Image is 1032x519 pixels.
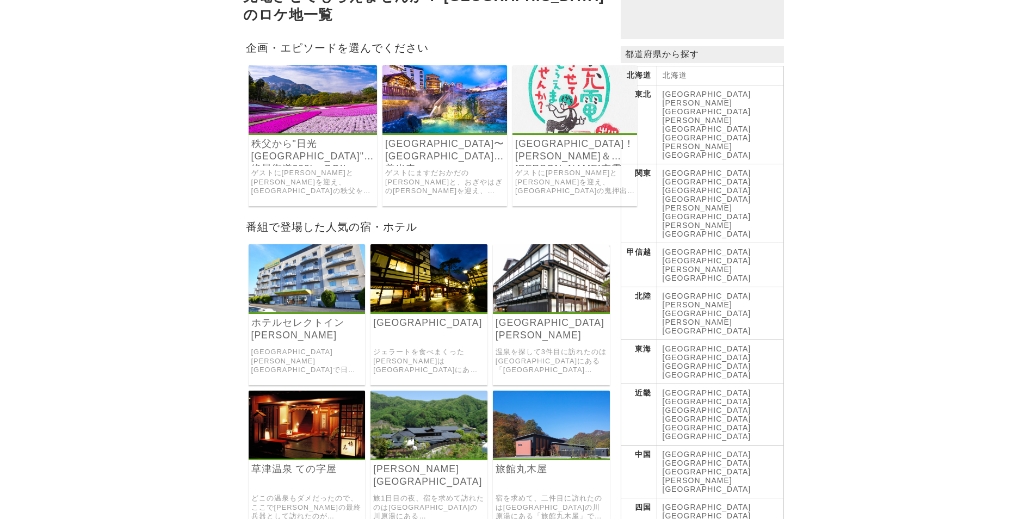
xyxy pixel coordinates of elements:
[663,265,751,282] a: [PERSON_NAME][GEOGRAPHIC_DATA]
[621,384,657,446] th: 近畿
[621,164,657,243] th: 関東
[663,344,751,353] a: [GEOGRAPHIC_DATA]
[621,46,784,63] p: 都道府県から探す
[663,300,751,318] a: [PERSON_NAME][GEOGRAPHIC_DATA]
[663,221,732,230] a: [PERSON_NAME]
[663,142,751,159] a: [PERSON_NAME][GEOGRAPHIC_DATA]
[249,451,366,460] a: 草津温泉 ての字屋
[663,292,751,300] a: [GEOGRAPHIC_DATA]
[373,317,485,329] a: [GEOGRAPHIC_DATA]
[663,177,751,186] a: [GEOGRAPHIC_DATA]
[663,133,751,142] a: [GEOGRAPHIC_DATA]
[663,169,751,177] a: [GEOGRAPHIC_DATA]
[663,397,751,406] a: [GEOGRAPHIC_DATA]
[663,423,751,432] a: [GEOGRAPHIC_DATA]
[382,65,507,133] img: 出川哲朗の充電させてもらえませんか？ 草津温泉から渋温泉に善光寺と“絶景信州”目指せ上田城145キロ！ですがワォ岡田に小木さんも登場でヤバいよ²SP
[370,305,487,314] a: 草津温泉 大阪屋
[663,503,751,511] a: [GEOGRAPHIC_DATA]
[382,126,507,135] a: 出川哲朗の充電させてもらえませんか？ 草津温泉から渋温泉に善光寺と“絶景信州”目指せ上田城145キロ！ですがワォ岡田に小木さんも登場でヤバいよ²SP
[663,195,751,203] a: [GEOGRAPHIC_DATA]
[663,353,751,362] a: [GEOGRAPHIC_DATA]
[515,138,634,163] a: [GEOGRAPHIC_DATA]！[PERSON_NAME]＆[PERSON_NAME]充電SP
[663,388,751,397] a: [GEOGRAPHIC_DATA]
[385,169,504,196] a: ゲストにますだおかだの[PERSON_NAME]と、おぎやはぎの[PERSON_NAME]を迎え、[GEOGRAPHIC_DATA]を出発して[GEOGRAPHIC_DATA]・善光寺を経由して...
[663,90,751,98] a: [GEOGRAPHIC_DATA]
[663,406,751,415] a: [GEOGRAPHIC_DATA]
[663,459,751,467] a: [GEOGRAPHIC_DATA]
[663,116,751,133] a: [PERSON_NAME][GEOGRAPHIC_DATA]
[621,85,657,164] th: 東北
[370,244,487,312] img: 草津温泉 大阪屋
[385,138,504,163] a: [GEOGRAPHIC_DATA]〜[GEOGRAPHIC_DATA]・善光寺・[PERSON_NAME]、信州145キロ
[496,317,607,342] a: [GEOGRAPHIC_DATA][PERSON_NAME]
[493,305,610,314] a: 草津温泉 古久長旅館
[621,287,657,340] th: 北陸
[373,348,485,375] a: ジェラートを食べまくった[PERSON_NAME]は[GEOGRAPHIC_DATA]にある「[GEOGRAPHIC_DATA]」に訪れました。 [GEOGRAPHIC_DATA]の[GEOGR...
[496,348,607,375] a: 温泉を探して3件目に訪れたのは[GEOGRAPHIC_DATA]にある「[GEOGRAPHIC_DATA][PERSON_NAME]」でした。 [GEOGRAPHIC_DATA]の歴史ある温泉宿...
[493,391,610,459] img: 旅館丸木屋
[663,256,751,265] a: [GEOGRAPHIC_DATA]
[663,415,751,423] a: [GEOGRAPHIC_DATA]
[621,446,657,498] th: 中国
[663,71,687,79] a: 北海道
[251,138,374,163] a: 秩父から"日光[GEOGRAPHIC_DATA]"へ絶景街道200kmGO!!
[663,318,751,335] a: [PERSON_NAME][GEOGRAPHIC_DATA]
[663,432,751,441] a: [GEOGRAPHIC_DATA]
[251,169,374,196] a: ゲストに[PERSON_NAME]と[PERSON_NAME]を迎え、[GEOGRAPHIC_DATA]の秩父をスタートし[GEOGRAPHIC_DATA]の[GEOGRAPHIC_DATA]、...
[621,66,657,85] th: 北海道
[251,348,363,375] a: [GEOGRAPHIC_DATA][PERSON_NAME][GEOGRAPHIC_DATA]で日が暮れてしまい、宿泊することになったホテルが「ホテルセレクトイン[PERSON_NAME]」でし...
[512,126,637,135] a: 出川哲朗の充電させてもらえませんか？ 群馬温泉街道を106キロ！絶景”鬼押出し園”から草津＆伊香保ぬけてゴールはパワスポ”水沢観世音”！ですが初登場の織田信成＆ウエンツがパワー全開でヤバいよヤバ...
[663,230,751,238] a: [GEOGRAPHIC_DATA]
[663,450,751,459] a: [GEOGRAPHIC_DATA]
[243,217,615,236] h2: 番組で登場した人気の宿・ホテル
[249,244,366,312] img: ホテルセレクトイン伊勢崎
[621,340,657,384] th: 東海
[496,463,607,475] a: 旅館丸木屋
[663,476,751,493] a: [PERSON_NAME][GEOGRAPHIC_DATA]
[663,186,751,195] a: [GEOGRAPHIC_DATA]
[663,370,751,379] a: [GEOGRAPHIC_DATA]
[663,248,751,256] a: [GEOGRAPHIC_DATA]
[515,169,634,196] a: ゲストに[PERSON_NAME]と[PERSON_NAME]を迎え、[GEOGRAPHIC_DATA]の鬼押出し園からパワースポットの[PERSON_NAME]観世音を目指した[GEOGRAP...
[249,305,366,314] a: ホテルセレクトイン伊勢崎
[251,317,363,342] a: ホテルセレクトイン[PERSON_NAME]
[243,38,615,57] h2: 企画・エピソードを選んでください
[663,203,751,221] a: [PERSON_NAME][GEOGRAPHIC_DATA]
[493,244,610,312] img: 草津温泉 古久長旅館
[249,126,377,135] a: 出川哲朗の充電させてもらえませんか？ 桜満開の秩父から目指せ“日光東照宮"200キロ! ですが菊地亜美免許とりたてでヤバいよ×2
[663,362,751,370] a: [GEOGRAPHIC_DATA]
[373,463,485,488] a: [PERSON_NAME][GEOGRAPHIC_DATA]
[493,451,610,460] a: 旅館丸木屋
[663,98,751,116] a: [PERSON_NAME][GEOGRAPHIC_DATA]
[251,463,363,475] a: 草津温泉 ての字屋
[621,243,657,287] th: 甲信越
[663,467,751,476] a: [GEOGRAPHIC_DATA]
[249,391,366,459] img: 草津温泉 ての字屋
[512,65,637,133] img: 出川哲朗の充電させてもらえませんか？ 群馬温泉街道を106キロ！絶景”鬼押出し園”から草津＆伊香保ぬけてゴールはパワスポ”水沢観世音”！ですが初登場の織田信成＆ウエンツがパワー全開でヤバいよヤバ...
[249,65,377,133] img: 出川哲朗の充電させてもらえませんか？ 桜満開の秩父から目指せ“日光東照宮"200キロ! ですが菊地亜美免許とりたてでヤバいよ×2
[370,391,487,459] img: 山木館
[370,451,487,460] a: 山木館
